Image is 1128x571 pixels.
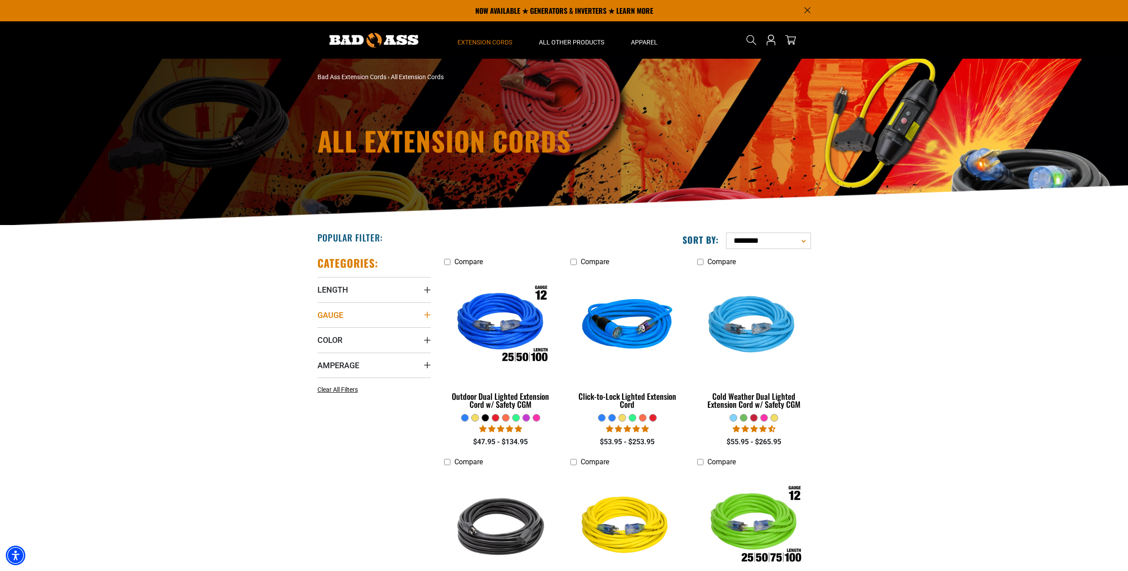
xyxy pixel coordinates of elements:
[454,458,483,466] span: Compare
[764,21,778,59] a: Open this option
[317,127,642,154] h1: All Extension Cords
[444,21,526,59] summary: Extension Cords
[317,256,379,270] h2: Categories:
[698,275,810,377] img: Light Blue
[445,275,557,377] img: Outdoor Dual Lighted Extension Cord w/ Safety CGM
[454,257,483,266] span: Compare
[581,458,609,466] span: Compare
[571,275,683,377] img: blue
[479,425,522,433] span: 4.81 stars
[391,73,444,80] span: All Extension Cords
[570,392,684,408] div: Click-to-Lock Lighted Extension Cord
[631,38,658,46] span: Apparel
[697,437,811,447] div: $55.95 - $265.95
[783,35,798,45] a: cart
[744,33,759,47] summary: Search
[444,437,558,447] div: $47.95 - $134.95
[317,327,431,352] summary: Color
[444,270,558,414] a: Outdoor Dual Lighted Extension Cord w/ Safety CGM Outdoor Dual Lighted Extension Cord w/ Safety CGM
[317,386,358,393] span: Clear All Filters
[317,302,431,327] summary: Gauge
[682,234,719,245] label: Sort by:
[317,232,383,243] h2: Popular Filter:
[6,546,25,565] div: Accessibility Menu
[697,392,811,408] div: Cold Weather Dual Lighted Extension Cord w/ Safety CGM
[707,257,736,266] span: Compare
[317,73,386,80] a: Bad Ass Extension Cords
[618,21,671,59] summary: Apparel
[388,73,389,80] span: ›
[570,437,684,447] div: $53.95 - $253.95
[570,270,684,414] a: blue Click-to-Lock Lighted Extension Cord
[329,33,418,48] img: Bad Ass Extension Cords
[458,38,512,46] span: Extension Cords
[733,425,775,433] span: 4.61 stars
[444,392,558,408] div: Outdoor Dual Lighted Extension Cord w/ Safety CGM
[317,277,431,302] summary: Length
[526,21,618,59] summary: All Other Products
[606,425,649,433] span: 4.87 stars
[317,72,642,82] nav: breadcrumbs
[581,257,609,266] span: Compare
[539,38,604,46] span: All Other Products
[697,270,811,414] a: Light Blue Cold Weather Dual Lighted Extension Cord w/ Safety CGM
[707,458,736,466] span: Compare
[317,353,431,378] summary: Amperage
[317,335,342,345] span: Color
[317,285,348,295] span: Length
[317,360,359,370] span: Amperage
[317,385,361,394] a: Clear All Filters
[317,310,343,320] span: Gauge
